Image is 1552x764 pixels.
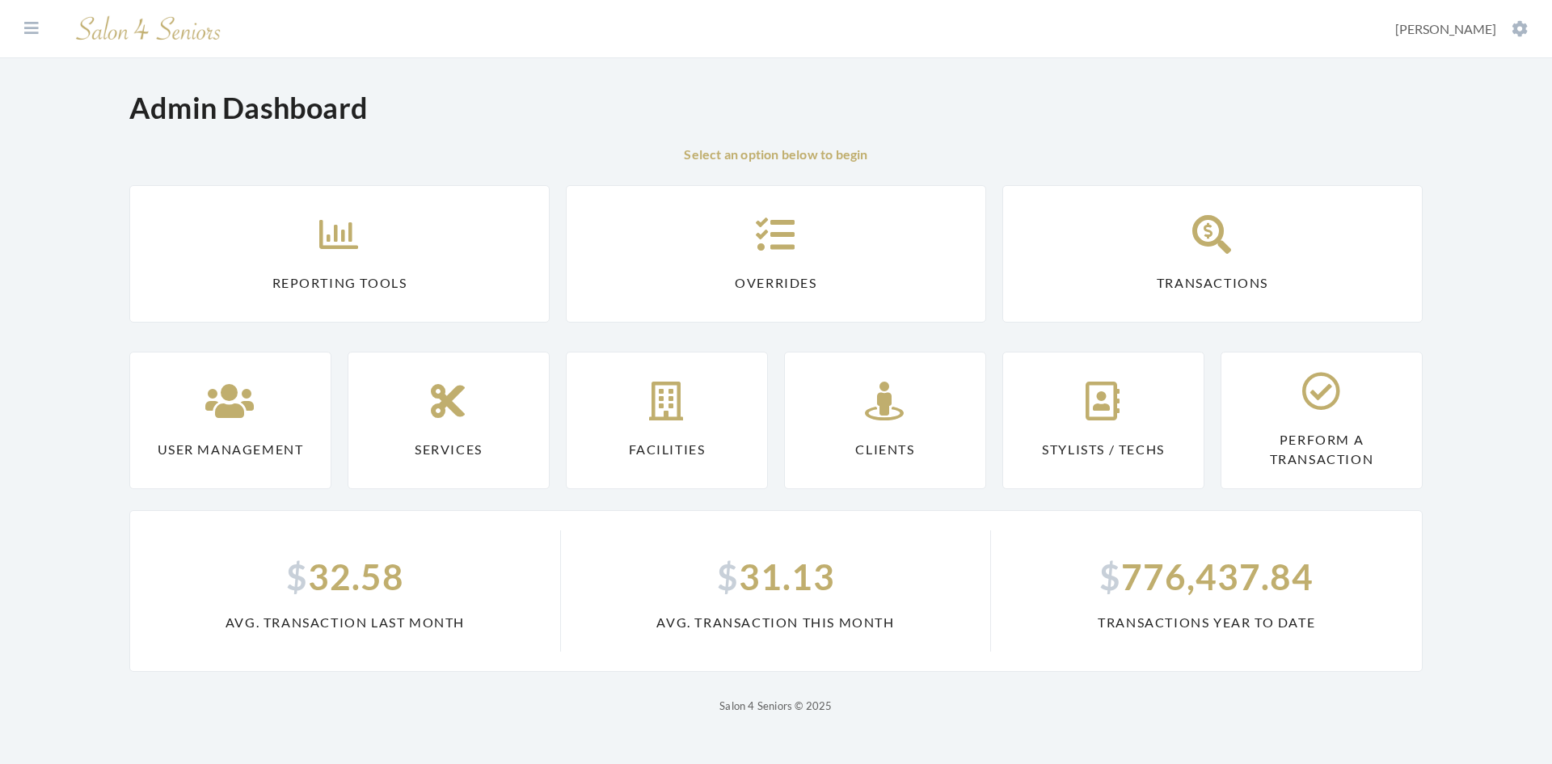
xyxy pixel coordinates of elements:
span: Transactions Year To Date [1010,613,1402,632]
a: Overrides [566,185,986,323]
span: Avg. Transaction This Month [580,613,972,632]
span: 31.13 [580,550,972,603]
img: Salon 4 Seniors [68,10,230,48]
p: Salon 4 Seniors © 2025 [129,696,1423,715]
a: Reporting Tools [129,185,550,323]
button: [PERSON_NAME] [1390,20,1533,38]
a: Facilities [566,352,768,489]
a: User Management [129,352,331,489]
span: 776,437.84 [1010,550,1402,603]
a: Transactions [1002,185,1423,323]
span: [PERSON_NAME] [1395,21,1496,36]
span: Avg. Transaction Last Month [150,613,541,632]
a: Services [348,352,550,489]
a: Clients [784,352,986,489]
p: Select an option below to begin [129,145,1423,164]
a: Perform a Transaction [1221,352,1423,489]
span: 32.58 [150,550,541,603]
h1: Admin Dashboard [129,91,368,125]
a: Stylists / Techs [1002,352,1204,489]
